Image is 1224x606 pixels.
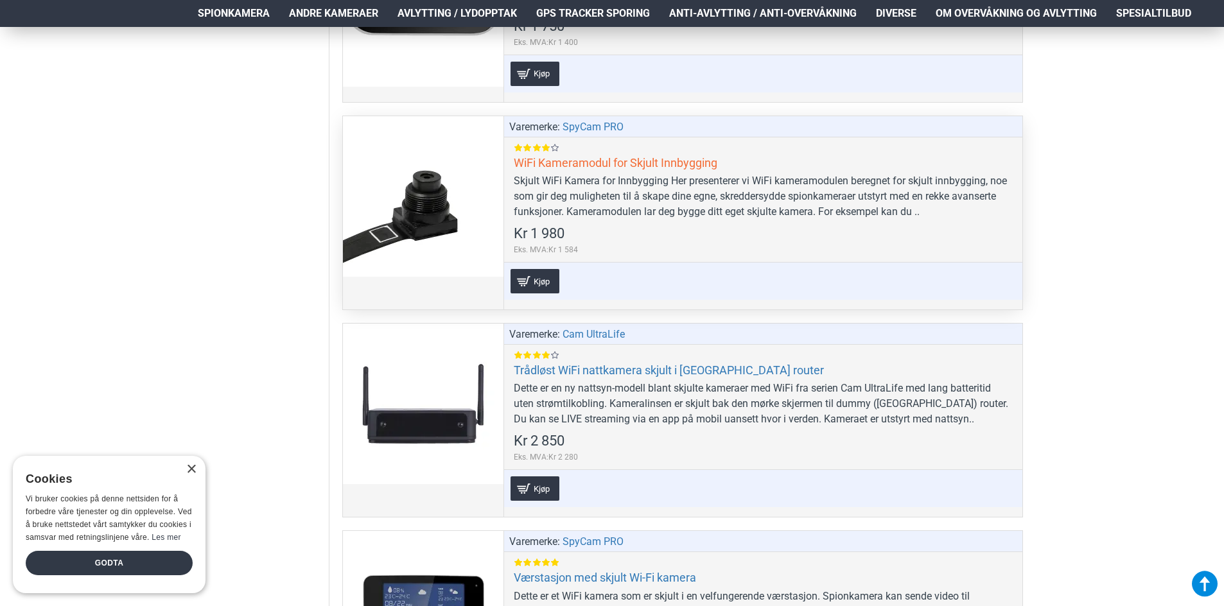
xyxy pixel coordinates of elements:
[343,324,503,484] a: Trådløst WiFi nattkamera skjult i falsk router Trådløst WiFi nattkamera skjult i falsk router
[514,570,696,585] a: Værstasjon med skjult Wi-Fi kamera
[514,19,564,33] span: Kr 1 750
[198,6,270,21] span: Spionkamera
[509,534,560,550] span: Varemerke:
[289,6,378,21] span: Andre kameraer
[514,173,1013,220] div: Skjult WiFi Kamera for Innbygging Her presenterer vi WiFi kameramodulen beregnet for skjult innby...
[936,6,1097,21] span: Om overvåkning og avlytting
[530,69,553,78] span: Kjøp
[1116,6,1191,21] span: Spesialtilbud
[26,551,193,575] div: Godta
[536,6,650,21] span: GPS Tracker Sporing
[514,381,1013,427] div: Dette er en ny nattsyn-modell blant skjulte kameraer med WiFi fra serien Cam UltraLife med lang b...
[530,277,553,286] span: Kjøp
[514,434,564,448] span: Kr 2 850
[509,327,560,342] span: Varemerke:
[563,119,624,135] a: SpyCam PRO
[514,227,564,241] span: Kr 1 980
[563,327,625,342] a: Cam UltraLife
[152,533,180,542] a: Les mer, opens a new window
[186,465,196,474] div: Close
[563,534,624,550] a: SpyCam PRO
[398,6,517,21] span: Avlytting / Lydopptak
[26,494,192,541] span: Vi bruker cookies på denne nettsiden for å forbedre våre tjenester og din opplevelse. Ved å bruke...
[514,451,578,463] span: Eks. MVA:Kr 2 280
[26,465,184,493] div: Cookies
[514,155,717,170] a: WiFi Kameramodul for Skjult Innbygging
[509,119,560,135] span: Varemerke:
[530,485,553,493] span: Kjøp
[514,244,578,255] span: Eks. MVA:Kr 1 584
[514,37,578,48] span: Eks. MVA:Kr 1 400
[669,6,857,21] span: Anti-avlytting / Anti-overvåkning
[876,6,916,21] span: Diverse
[514,363,824,377] a: Trådløst WiFi nattkamera skjult i [GEOGRAPHIC_DATA] router
[343,116,503,277] a: WiFi Kameramodul for Skjult Innbygging WiFi Kameramodul for Skjult Innbygging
